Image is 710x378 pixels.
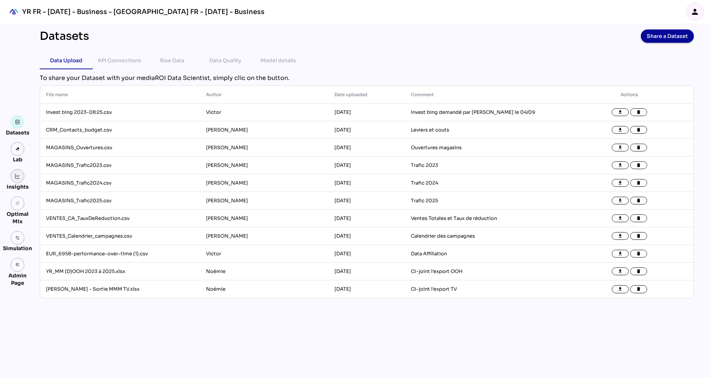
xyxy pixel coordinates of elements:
[15,201,20,206] i: grain
[6,4,22,20] div: mediaROI
[3,210,32,225] div: Optimal Mix
[260,56,296,65] div: Model details
[329,104,405,121] td: [DATE]
[565,86,693,104] th: Actions
[200,157,328,174] td: [PERSON_NAME]
[22,7,265,16] div: YR FR - [DATE] - Business - [GEOGRAPHIC_DATA] FR - [DATE] - Business
[329,174,405,192] td: [DATE]
[329,192,405,210] td: [DATE]
[40,280,200,298] td: [PERSON_NAME] - Sortie MMM TV.xlsx
[405,86,565,104] th: Comment
[40,104,200,121] td: Invest bing 2023-08:25.csv
[10,156,26,163] div: Lab
[329,263,405,280] td: [DATE]
[200,139,328,157] td: [PERSON_NAME]
[329,139,405,157] td: [DATE]
[329,280,405,298] td: [DATE]
[40,121,200,139] td: CRM_Contacts_budget.csv
[618,234,623,239] i: file_download
[3,245,32,252] div: Simulation
[200,86,328,104] th: Author
[405,227,565,245] td: Calendrier des campagnes
[636,269,641,274] i: delete
[405,210,565,227] td: Ventes Totales et Taux de réduction
[636,216,641,221] i: delete
[691,7,699,16] i: person
[200,104,328,121] td: Victor
[405,280,565,298] td: Ci-joint l'export TV
[40,192,200,210] td: MAGASINS_Trafic2025.csv
[50,56,82,65] div: Data Upload
[636,287,641,292] i: delete
[405,192,565,210] td: Trafic 2025
[40,139,200,157] td: MAGASINS_Ouvertures.csv
[636,251,641,256] i: delete
[200,245,328,263] td: Victor
[647,31,688,41] span: Share a Dataset
[636,181,641,186] i: delete
[618,145,623,150] i: file_download
[200,280,328,298] td: Noémie
[40,29,89,43] div: Datasets
[97,56,141,65] div: API Connections
[618,216,623,221] i: file_download
[618,251,623,256] i: file_download
[40,74,694,83] div: To share your Dataset with your mediaROI Data Scientist, simply clic on the button.
[329,227,405,245] td: [DATE]
[618,198,623,203] i: file_download
[15,147,20,152] img: lab.svg
[40,86,200,104] th: File name
[618,163,623,168] i: file_download
[329,210,405,227] td: [DATE]
[636,110,641,115] i: delete
[40,227,200,245] td: VENTES_Calendrier_campagnes.csv
[40,157,200,174] td: MAGASINS_Trafic2023.csv
[636,163,641,168] i: delete
[618,181,623,186] i: file_download
[618,110,623,115] i: file_download
[6,129,29,136] div: Datasets
[405,139,565,157] td: Ouvertures magasins
[329,121,405,139] td: [DATE]
[636,198,641,203] i: delete
[636,127,641,133] i: delete
[160,56,184,65] div: Raw Data
[200,192,328,210] td: [PERSON_NAME]
[329,245,405,263] td: [DATE]
[15,235,20,241] img: settings.svg
[200,227,328,245] td: [PERSON_NAME]
[15,119,20,125] img: data.svg
[200,210,328,227] td: [PERSON_NAME]
[329,157,405,174] td: [DATE]
[405,157,565,174] td: Trafic 2023
[405,263,565,280] td: Ci-joint l'export OOH
[618,269,623,274] i: file_download
[209,56,241,65] div: Data Quality
[618,127,623,133] i: file_download
[405,121,565,139] td: Leviers et couts
[200,263,328,280] td: Noémie
[636,234,641,239] i: delete
[405,245,565,263] td: Data Affiliation
[40,210,200,227] td: VENTES_CA_TauxDeReduction.csv
[618,287,623,292] i: file_download
[641,29,694,43] button: Share a Dataset
[200,121,328,139] td: [PERSON_NAME]
[3,272,32,287] div: Admin Page
[40,174,200,192] td: MAGASINS_Trafic2024.csv
[40,245,200,263] td: EUR_6958-performance-over-time (1).csv
[405,104,565,121] td: Invest bing demandé par [PERSON_NAME] le 04/09
[15,174,20,179] img: graph.svg
[329,86,405,104] th: Date uploaded
[40,263,200,280] td: YR_MM (D)OOH 2023 à 2025.xlsx
[7,183,29,190] div: Insights
[636,145,641,150] i: delete
[15,262,20,267] i: admin_panel_settings
[200,174,328,192] td: [PERSON_NAME]
[405,174,565,192] td: Trafic 2024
